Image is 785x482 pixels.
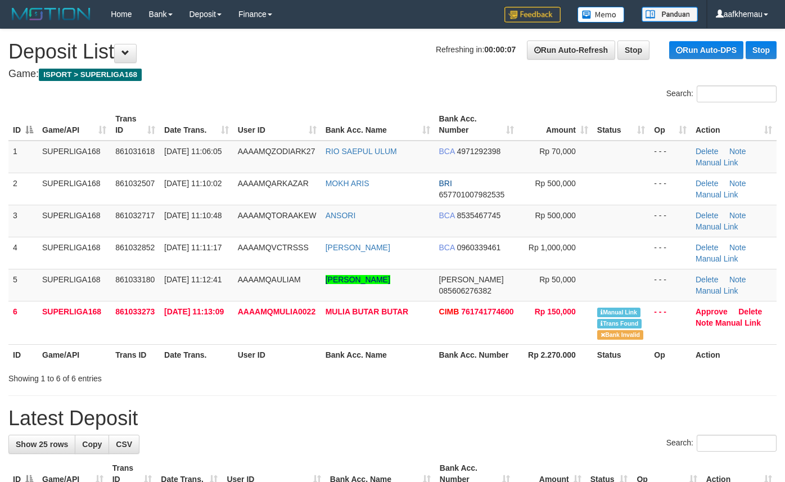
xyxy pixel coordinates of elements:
th: Bank Acc. Name [321,344,435,365]
span: Copy 4971292398 to clipboard [457,147,500,156]
td: SUPERLIGA168 [38,269,111,301]
th: User ID [233,344,321,365]
a: Stop [617,40,649,60]
th: Bank Acc. Number: activate to sort column ascending [435,109,519,141]
span: AAAAMQVCTRSSS [238,243,309,252]
img: Button%20Memo.svg [578,7,625,22]
th: Action [691,344,777,365]
a: MOKH ARIS [326,179,369,188]
a: Delete [696,275,718,284]
td: - - - [649,269,691,301]
span: [PERSON_NAME] [439,275,504,284]
span: [DATE] 11:13:09 [164,307,224,316]
label: Search: [666,435,777,452]
img: Feedback.jpg [504,7,561,22]
span: Rp 150,000 [535,307,576,316]
span: Copy 8535467745 to clipboard [457,211,500,220]
td: 4 [8,237,38,269]
td: SUPERLIGA168 [38,301,111,344]
td: - - - [649,141,691,173]
th: Status: activate to sort column ascending [593,109,649,141]
a: Run Auto-Refresh [527,40,615,60]
a: Delete [738,307,762,316]
a: Delete [696,243,718,252]
a: MULIA BUTAR BUTAR [326,307,409,316]
span: Copy 657701007982535 to clipboard [439,190,505,199]
span: 861033180 [115,275,155,284]
a: Delete [696,179,718,188]
span: Rp 500,000 [535,179,575,188]
th: Trans ID: activate to sort column ascending [111,109,160,141]
a: Note [696,318,713,327]
td: SUPERLIGA168 [38,205,111,237]
span: AAAAMQMULIA0022 [238,307,315,316]
span: Copy [82,440,102,449]
th: Status [593,344,649,365]
a: Note [729,147,746,156]
span: CSV [116,440,132,449]
th: User ID: activate to sort column ascending [233,109,321,141]
td: 6 [8,301,38,344]
input: Search: [697,435,777,452]
span: Copy 085606276382 to clipboard [439,286,491,295]
td: 1 [8,141,38,173]
th: Bank Acc. Number [435,344,519,365]
a: Note [729,275,746,284]
span: AAAAMQARKAZAR [238,179,309,188]
span: 861032717 [115,211,155,220]
span: [DATE] 11:11:17 [164,243,222,252]
span: 861031618 [115,147,155,156]
th: Action: activate to sort column ascending [691,109,777,141]
span: BCA [439,147,455,156]
input: Search: [697,85,777,102]
th: Op [649,344,691,365]
span: [DATE] 11:10:48 [164,211,222,220]
th: ID [8,344,38,365]
th: Amount: activate to sort column ascending [518,109,593,141]
img: panduan.png [642,7,698,22]
span: [DATE] 11:12:41 [164,275,222,284]
span: Copy 0960339461 to clipboard [457,243,500,252]
a: Manual Link [696,286,738,295]
span: Copy 761741774600 to clipboard [461,307,513,316]
th: Game/API [38,344,111,365]
td: 2 [8,173,38,205]
a: Approve [696,307,728,316]
th: Date Trans.: activate to sort column ascending [160,109,233,141]
th: Trans ID [111,344,160,365]
span: Rp 50,000 [539,275,576,284]
a: Note [729,211,746,220]
span: 861032852 [115,243,155,252]
th: Date Trans. [160,344,233,365]
span: Manually Linked [597,308,640,317]
span: Bank is not match [597,330,643,340]
span: Rp 1,000,000 [529,243,576,252]
span: Refreshing in: [436,45,516,54]
span: CIMB [439,307,459,316]
a: Manual Link [696,254,738,263]
a: CSV [109,435,139,454]
h1: Deposit List [8,40,777,63]
a: Note [729,179,746,188]
a: [PERSON_NAME] [326,275,390,284]
a: Run Auto-DPS [669,41,743,59]
a: Note [729,243,746,252]
div: Showing 1 to 6 of 6 entries [8,368,319,384]
span: BRI [439,179,452,188]
td: - - - [649,205,691,237]
th: ID: activate to sort column descending [8,109,38,141]
a: Copy [75,435,109,454]
h4: Game: [8,69,777,80]
a: Delete [696,211,718,220]
a: Stop [746,41,777,59]
a: Manual Link [715,318,761,327]
span: Similar transaction found [597,319,642,328]
img: MOTION_logo.png [8,6,94,22]
label: Search: [666,85,777,102]
th: Bank Acc. Name: activate to sort column ascending [321,109,435,141]
span: AAAAMQAULIAM [238,275,301,284]
span: BCA [439,243,455,252]
h1: Latest Deposit [8,407,777,430]
th: Rp 2.270.000 [518,344,593,365]
a: [PERSON_NAME] [326,243,390,252]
